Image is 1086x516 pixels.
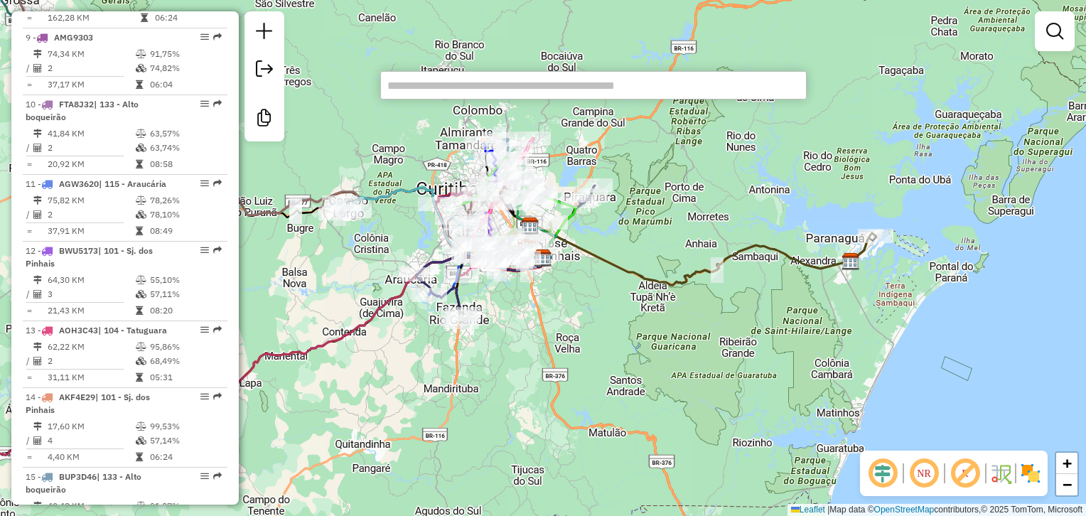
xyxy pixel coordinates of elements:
[136,80,143,89] i: Tempo total em rota
[47,157,135,171] td: 20,92 KM
[26,61,33,75] td: /
[200,392,209,401] em: Opções
[136,50,146,58] i: % de utilização do peso
[47,419,135,434] td: 17,60 KM
[791,505,825,515] a: Leaflet
[47,273,135,287] td: 64,30 KM
[47,77,135,92] td: 37,17 KM
[26,208,33,222] td: /
[98,325,167,335] span: | 104 - Tatuguara
[149,193,221,208] td: 78,26%
[149,157,221,171] td: 08:58
[136,306,143,315] i: Tempo total em rota
[26,245,153,269] span: 12 -
[59,325,98,335] span: AOH3C43
[250,55,279,87] a: Exportar sessão
[907,456,941,490] span: Ocultar NR
[26,370,33,385] td: =
[47,340,135,354] td: 62,22 KM
[26,392,150,415] span: 14 -
[200,100,209,108] em: Opções
[213,472,222,480] em: Rota exportada
[200,33,209,41] em: Opções
[250,17,279,49] a: Nova sessão e pesquisa
[47,303,135,318] td: 21,43 KM
[136,64,146,72] i: % de utilização da cubagem
[149,370,221,385] td: 05:31
[47,370,135,385] td: 31,11 KM
[149,499,221,513] td: 91,27%
[26,434,33,448] td: /
[534,249,552,267] img: CDD SJ Pinhais
[149,141,221,155] td: 63,74%
[59,471,97,482] span: BUP3D46
[989,462,1012,485] img: Fluxo de ruas
[149,224,221,238] td: 08:49
[26,157,33,171] td: =
[59,178,99,189] span: AGW3620
[33,50,42,58] i: Distância Total
[47,287,135,301] td: 3
[47,61,135,75] td: 2
[33,357,42,365] i: Total de Atividades
[26,325,167,335] span: 13 -
[136,373,143,382] i: Tempo total em rota
[59,99,94,109] span: FTA8J32
[47,141,135,155] td: 2
[1019,462,1042,485] img: Exibir/Ocultar setores
[47,127,135,141] td: 41,84 KM
[47,47,135,61] td: 74,34 KM
[136,422,146,431] i: % de utilização do peso
[33,422,42,431] i: Distância Total
[213,179,222,188] em: Rota exportada
[213,326,222,334] em: Rota exportada
[47,208,135,222] td: 2
[136,144,146,152] i: % de utilização da cubagem
[149,340,221,354] td: 95,86%
[26,471,141,495] span: | 133 - Alto boqueirão
[136,453,143,461] i: Tempo total em rota
[136,502,146,510] i: % de utilização do peso
[149,47,221,61] td: 91,75%
[200,179,209,188] em: Opções
[149,273,221,287] td: 55,10%
[33,196,42,205] i: Distância Total
[866,456,900,490] span: Ocultar deslocamento
[47,11,140,25] td: 162,28 KM
[213,246,222,254] em: Rota exportada
[26,99,139,122] span: | 133 - Alto boqueirão
[54,32,93,43] span: AMG9303
[200,472,209,480] em: Opções
[47,224,135,238] td: 37,91 KM
[26,354,33,368] td: /
[136,160,143,168] i: Tempo total em rota
[136,196,146,205] i: % de utilização do peso
[1063,454,1072,472] span: +
[149,208,221,222] td: 78,10%
[26,178,166,189] span: 11 -
[136,276,146,284] i: % de utilização do peso
[47,499,135,513] td: 40,48 KM
[26,450,33,464] td: =
[26,287,33,301] td: /
[33,210,42,219] i: Total de Atividades
[842,252,860,271] img: CDD Paranagua
[26,392,150,415] span: | 101 - Sj. dos Pinhais
[26,245,153,269] span: | 101 - Sj. dos Pinhais
[26,11,33,25] td: =
[136,129,146,138] i: % de utilização do peso
[787,504,1086,516] div: Map data © contributors,© 2025 TomTom, Microsoft
[26,224,33,238] td: =
[136,357,146,365] i: % de utilização da cubagem
[99,178,166,189] span: | 115 - Araucária
[874,505,935,515] a: OpenStreetMap
[33,343,42,351] i: Distância Total
[213,33,222,41] em: Rota exportada
[136,343,146,351] i: % de utilização do peso
[47,193,135,208] td: 75,82 KM
[149,354,221,368] td: 68,49%
[149,61,221,75] td: 74,82%
[136,436,146,445] i: % de utilização da cubagem
[149,77,221,92] td: 06:04
[149,303,221,318] td: 08:20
